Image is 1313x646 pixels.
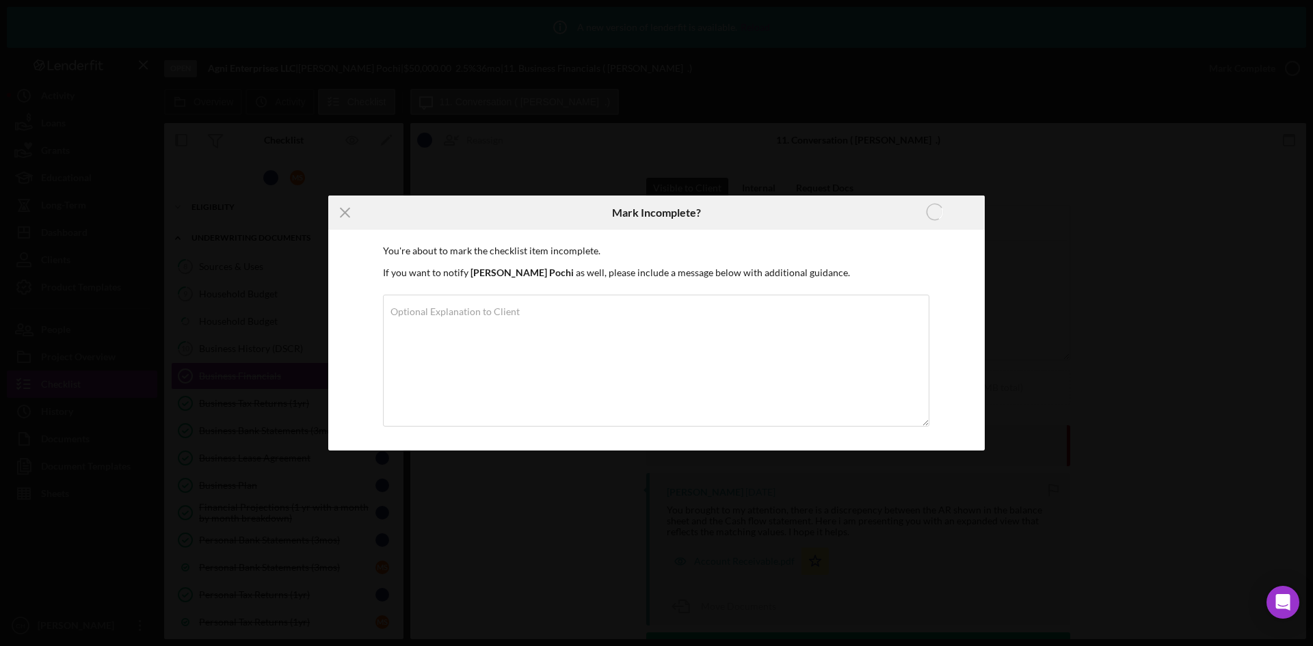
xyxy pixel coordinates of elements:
button: Marking Incomplete [885,199,985,226]
b: [PERSON_NAME] Pochi [470,267,574,278]
label: Optional Explanation to Client [390,306,520,317]
div: Open Intercom Messenger [1266,586,1299,619]
p: If you want to notify as well, please include a message below with additional guidance. [383,265,930,280]
h6: Mark Incomplete? [612,206,701,219]
p: You're about to mark the checklist item incomplete. [383,243,930,258]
